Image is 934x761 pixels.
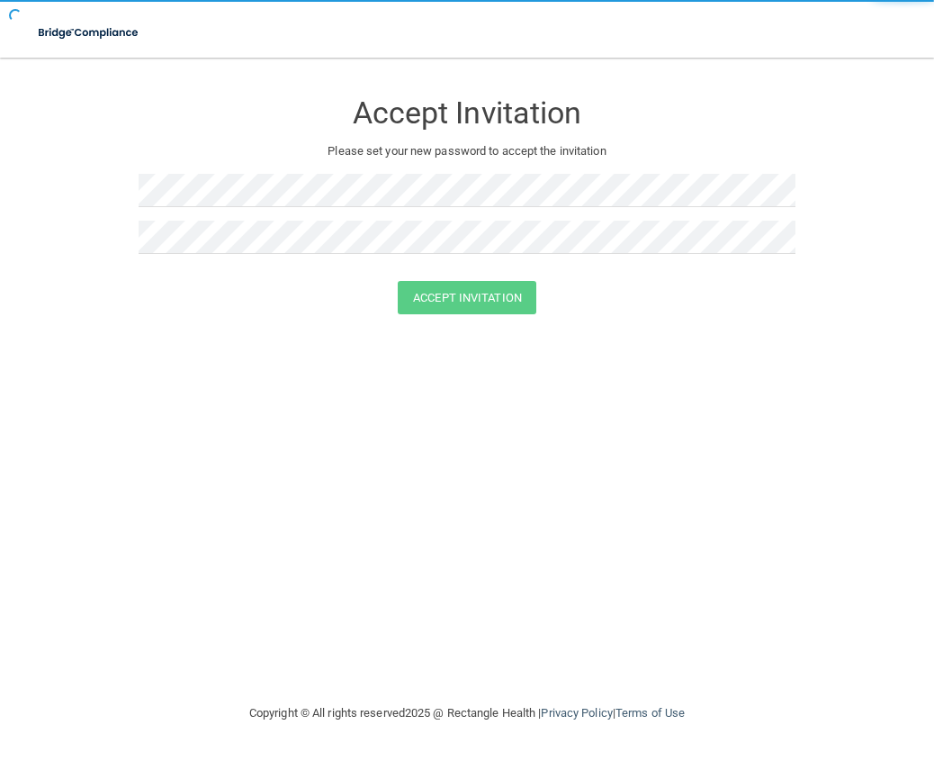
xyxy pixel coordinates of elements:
[139,96,795,130] h3: Accept Invitation
[615,706,685,720] a: Terms of Use
[398,281,536,314] button: Accept Invitation
[27,14,151,51] img: bridge_compliance_login_screen.278c3ca4.svg
[139,684,795,742] div: Copyright © All rights reserved 2025 @ Rectangle Health | |
[152,140,782,162] p: Please set your new password to accept the invitation
[541,706,612,720] a: Privacy Policy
